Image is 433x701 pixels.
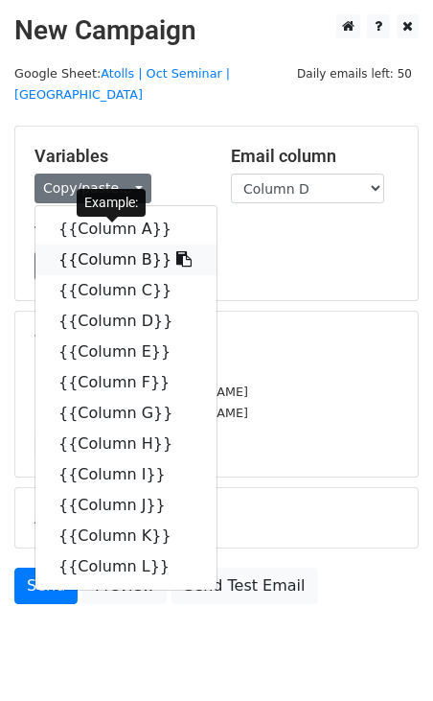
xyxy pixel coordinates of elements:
small: [EMAIL_ADDRESS][DOMAIN_NAME] [34,385,248,399]
a: {{Column H}} [35,429,216,459]
iframe: Chat Widget [337,609,433,701]
a: {{Column B}} [35,245,216,275]
a: Send [14,568,78,604]
small: [EMAIL_ADDRESS][DOMAIN_NAME] [34,406,248,420]
a: {{Column K}} [35,521,216,551]
a: {{Column L}} [35,551,216,582]
h2: New Campaign [14,14,419,47]
a: {{Column I}} [35,459,216,490]
a: {{Column G}} [35,398,216,429]
a: Send Test Email [171,568,317,604]
h5: Variables [34,146,202,167]
a: Copy/paste... [34,174,151,203]
a: Atolls | Oct Seminar | [GEOGRAPHIC_DATA] [14,66,230,103]
a: {{Column E}} [35,337,216,367]
a: {{Column A}} [35,214,216,245]
a: {{Column D}} [35,306,216,337]
a: {{Column J}} [35,490,216,521]
a: {{Column F}} [35,367,216,398]
small: Google Sheet: [14,66,230,103]
span: Daily emails left: 50 [290,63,419,84]
a: {{Column C}} [35,275,216,306]
h5: Email column [231,146,399,167]
div: Example: [77,189,146,217]
a: Daily emails left: 50 [290,66,419,81]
